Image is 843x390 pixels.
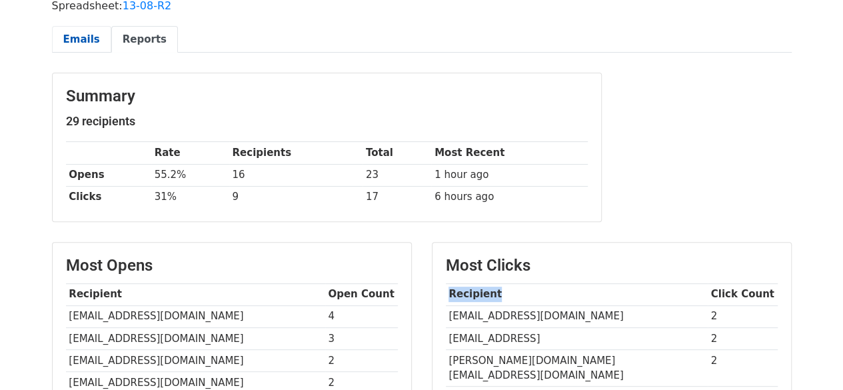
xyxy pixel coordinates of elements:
[708,349,778,387] td: 2
[66,114,588,129] h5: 29 recipients
[66,164,151,186] th: Opens
[446,327,708,349] td: [EMAIL_ADDRESS]
[325,349,398,371] td: 2
[363,142,431,164] th: Total
[66,349,325,371] td: [EMAIL_ADDRESS][DOMAIN_NAME]
[363,164,431,186] td: 23
[66,186,151,208] th: Clicks
[446,305,708,327] td: [EMAIL_ADDRESS][DOMAIN_NAME]
[363,186,431,208] td: 17
[229,142,363,164] th: Recipients
[66,283,325,305] th: Recipient
[66,87,588,106] h3: Summary
[776,326,843,390] iframe: Chat Widget
[708,305,778,327] td: 2
[431,142,587,164] th: Most Recent
[229,186,363,208] td: 9
[111,26,178,53] a: Reports
[708,327,778,349] td: 2
[446,349,708,387] td: [PERSON_NAME][DOMAIN_NAME][EMAIL_ADDRESS][DOMAIN_NAME]
[431,186,587,208] td: 6 hours ago
[151,186,229,208] td: 31%
[325,283,398,305] th: Open Count
[151,142,229,164] th: Rate
[325,327,398,349] td: 3
[66,305,325,327] td: [EMAIL_ADDRESS][DOMAIN_NAME]
[229,164,363,186] td: 16
[52,26,111,53] a: Emails
[446,256,778,275] h3: Most Clicks
[431,164,587,186] td: 1 hour ago
[151,164,229,186] td: 55.2%
[66,327,325,349] td: [EMAIL_ADDRESS][DOMAIN_NAME]
[325,305,398,327] td: 4
[446,283,708,305] th: Recipient
[708,283,778,305] th: Click Count
[66,256,398,275] h3: Most Opens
